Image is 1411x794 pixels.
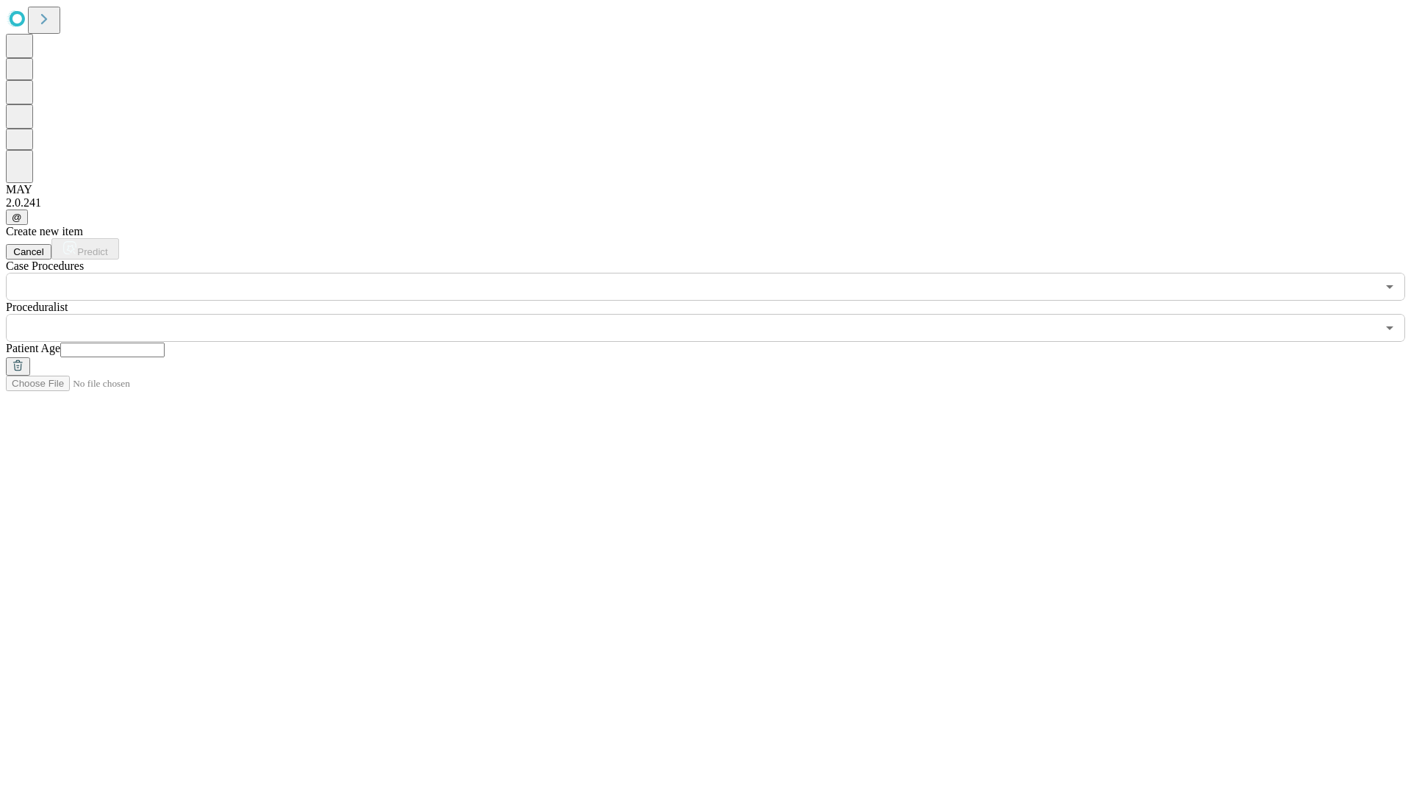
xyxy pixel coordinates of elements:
[6,225,83,237] span: Create new item
[12,212,22,223] span: @
[6,301,68,313] span: Proceduralist
[6,342,60,354] span: Patient Age
[6,210,28,225] button: @
[6,196,1405,210] div: 2.0.241
[13,246,44,257] span: Cancel
[1379,318,1400,338] button: Open
[6,244,51,260] button: Cancel
[77,246,107,257] span: Predict
[6,183,1405,196] div: MAY
[6,260,84,272] span: Scheduled Procedure
[51,238,119,260] button: Predict
[1379,276,1400,297] button: Open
